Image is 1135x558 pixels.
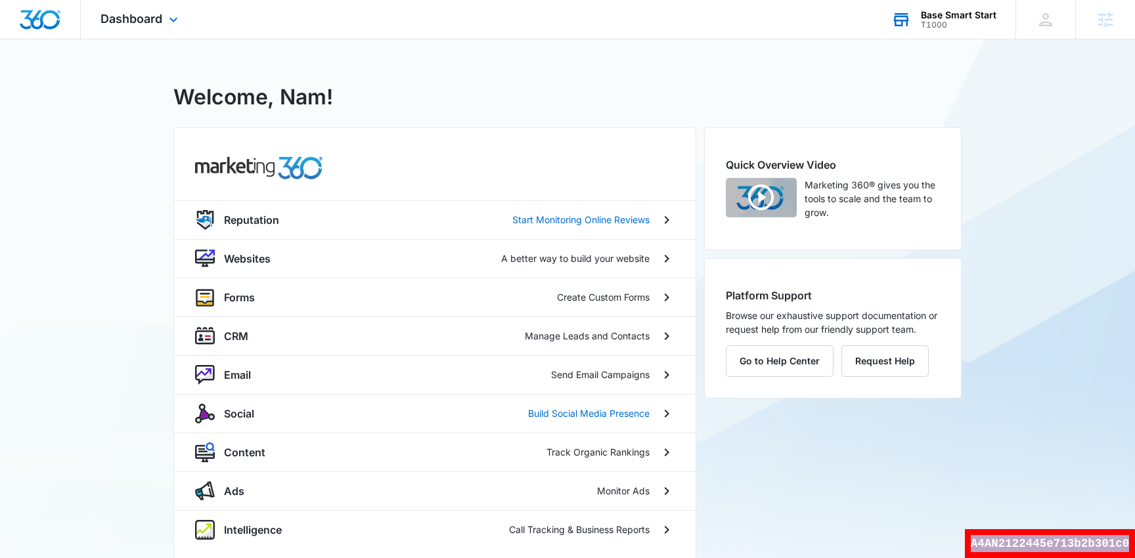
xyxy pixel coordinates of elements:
p: Call Tracking & Business Reports [509,523,650,536]
h2: Quick Overview Video [726,157,940,173]
img: social [195,404,215,423]
div: account id [921,20,996,30]
p: Websites [224,251,271,267]
img: intelligence [195,520,215,540]
button: Request Help [841,345,929,377]
p: Build Social Media Presence [528,406,650,420]
img: ads [195,481,215,501]
button: Go to Help Center [726,345,834,377]
img: reputation [195,210,215,230]
a: nurtureEmailSend Email Campaigns [174,355,696,394]
p: Reputation [224,212,279,228]
a: intelligenceIntelligenceCall Tracking & Business Reports [174,510,696,549]
p: Track Organic Rankings [546,445,650,459]
p: Start Monitoring Online Reviews [512,213,650,226]
span: Dashboard [100,12,162,26]
a: socialSocialBuild Social Media Presence [174,394,696,433]
div: A4AN2122445e713b2b301c0 [965,529,1135,558]
a: crmCRMManage Leads and Contacts [174,316,696,355]
img: common.products.marketing.title [195,157,323,179]
h2: Platform Support [726,288,940,303]
p: Send Email Campaigns [551,368,650,381]
a: contentContentTrack Organic Rankings [174,433,696,471]
p: Social [224,406,254,421]
a: websiteWebsitesA better way to build your website [174,239,696,278]
img: forms [195,288,215,307]
p: Browse our exhaustive support documentation or request help from our friendly support team. [726,309,940,336]
p: Forms [224,290,255,305]
p: Email [224,367,251,383]
img: crm [195,326,215,346]
img: website [195,249,215,268]
img: nurture [195,365,215,385]
h1: Welcome, Nam! [173,81,333,113]
p: CRM [224,328,248,344]
img: content [195,442,215,462]
p: Create Custom Forms [557,290,650,304]
p: Monitor Ads [597,484,650,498]
a: formsFormsCreate Custom Forms [174,278,696,316]
p: Ads [224,483,244,499]
img: Quick Overview Video [726,178,797,217]
p: Marketing 360® gives you the tools to scale and the team to grow. [805,178,940,219]
p: Manage Leads and Contacts [525,329,650,343]
a: reputationReputationStart Monitoring Online Reviews [174,200,696,239]
a: Go to Help Center [726,355,841,366]
a: Request Help [841,355,929,366]
a: adsAdsMonitor Ads [174,471,696,510]
p: Content [224,444,265,460]
p: A better way to build your website [501,251,650,265]
p: Intelligence [224,522,282,538]
div: account name [921,10,996,20]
